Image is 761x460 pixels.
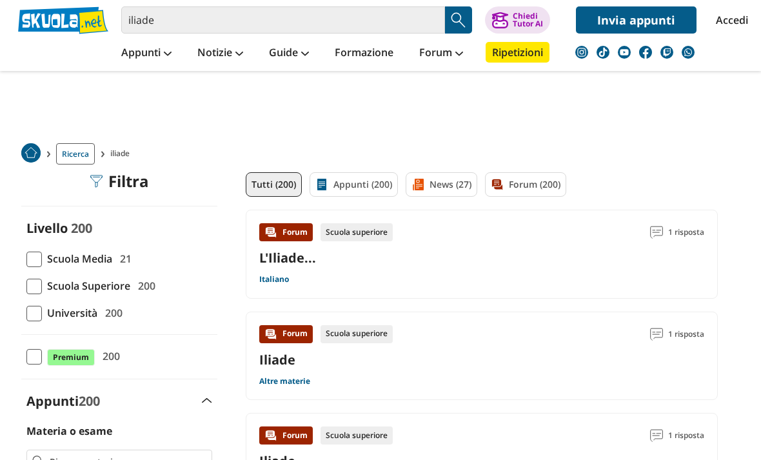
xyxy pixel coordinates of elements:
span: 21 [115,250,132,267]
a: Invia appunti [576,6,697,34]
div: Forum [259,426,313,445]
span: 1 risposta [668,325,704,343]
img: Appunti filtro contenuto [315,178,328,191]
a: Home [21,143,41,165]
button: ChiediTutor AI [485,6,550,34]
img: facebook [639,46,652,59]
img: Commenti lettura [650,429,663,442]
div: Scuola superiore [321,325,393,343]
a: Accedi [716,6,743,34]
img: Commenti lettura [650,328,663,341]
img: twitch [660,46,673,59]
span: 200 [100,305,123,321]
img: Cerca appunti, riassunti o versioni [449,10,468,30]
a: Italiano [259,274,289,285]
span: 1 risposta [668,426,704,445]
img: youtube [618,46,631,59]
img: Forum filtro contenuto [491,178,504,191]
span: Scuola Superiore [42,277,130,294]
span: 200 [71,219,92,237]
span: 200 [79,392,100,410]
span: Scuola Media [42,250,112,267]
a: Notizie [194,42,246,65]
span: 200 [97,348,120,365]
div: Scuola superiore [321,223,393,241]
a: Appunti (200) [310,172,398,197]
a: Forum (200) [485,172,566,197]
img: Apri e chiudi sezione [202,398,212,403]
span: iliade [110,143,135,165]
label: Materia o esame [26,424,112,438]
a: Formazione [331,42,397,65]
span: Premium [47,349,95,366]
label: Appunti [26,392,100,410]
span: 200 [133,277,155,294]
img: News filtro contenuto [411,178,424,191]
label: Livello [26,219,68,237]
a: Appunti [118,42,175,65]
a: Tutti (200) [246,172,302,197]
a: Iliade [259,351,295,368]
div: Filtra [90,172,149,190]
img: Commenti lettura [650,226,663,239]
img: Forum contenuto [264,328,277,341]
img: Home [21,143,41,163]
div: Chiedi Tutor AI [513,12,543,28]
a: Guide [266,42,312,65]
button: Search Button [445,6,472,34]
div: Forum [259,223,313,241]
img: tiktok [597,46,609,59]
span: 1 risposta [668,223,704,241]
a: Forum [416,42,466,65]
img: Forum contenuto [264,429,277,442]
a: Ripetizioni [486,42,549,63]
a: L'Iliade... [259,249,316,266]
img: WhatsApp [682,46,695,59]
img: Filtra filtri mobile [90,175,103,188]
a: Altre materie [259,376,310,386]
div: Forum [259,325,313,343]
a: News (27) [406,172,477,197]
a: Ricerca [56,143,95,165]
input: Cerca appunti, riassunti o versioni [121,6,445,34]
img: Forum contenuto [264,226,277,239]
span: Università [42,305,97,321]
img: instagram [575,46,588,59]
div: Scuola superiore [321,426,393,445]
